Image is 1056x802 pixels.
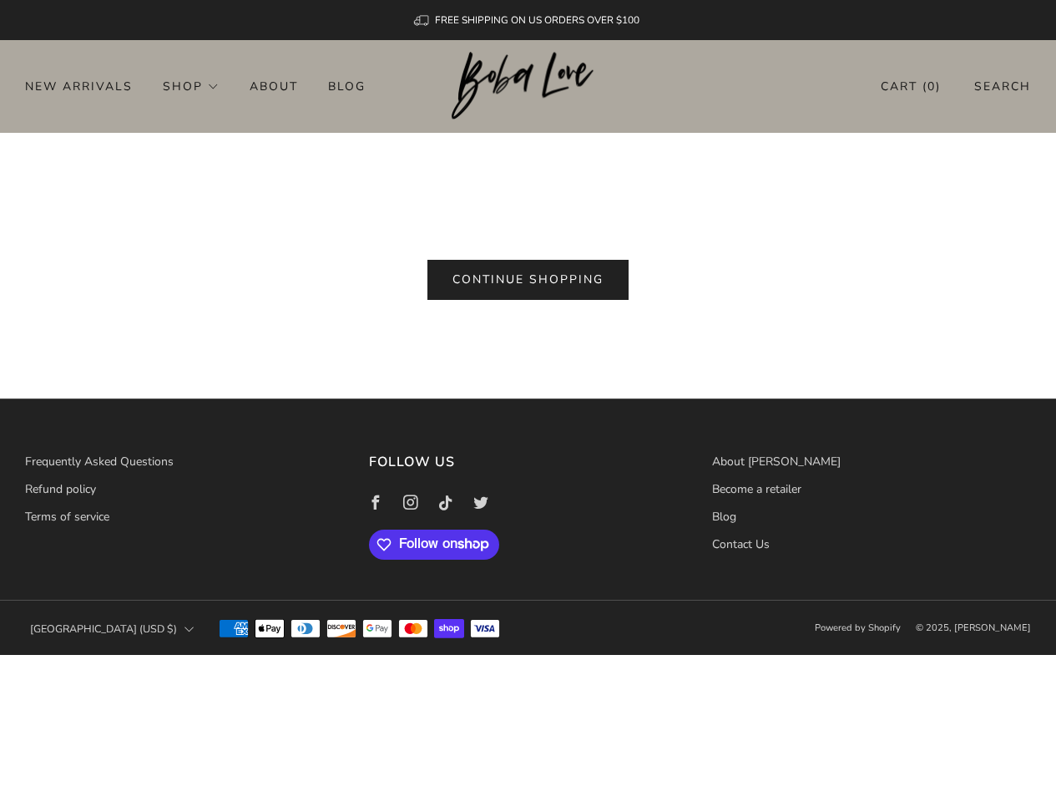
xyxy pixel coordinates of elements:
a: Shop [163,73,220,99]
a: Powered by Shopify [815,622,901,634]
a: Refund policy [25,481,96,497]
a: New Arrivals [25,73,133,99]
span: FREE SHIPPING ON US ORDERS OVER $100 [435,13,639,27]
a: Frequently Asked Questions [25,454,174,470]
a: Terms of service [25,509,109,525]
a: Become a retailer [712,481,801,497]
a: Blog [328,73,366,99]
a: About [250,73,298,99]
a: Search [974,73,1031,100]
items-count: 0 [927,79,936,94]
a: Blog [712,509,736,525]
span: © 2025, [PERSON_NAME] [916,622,1031,634]
button: [GEOGRAPHIC_DATA] (USD $) [25,611,199,647]
a: About [PERSON_NAME] [712,454,841,470]
h3: Follow us [369,449,688,475]
img: Boba Love [452,52,604,120]
a: Continue shopping [427,260,629,300]
a: Boba Love [452,52,604,121]
a: Cart [881,73,941,100]
a: Contact Us [712,536,770,552]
